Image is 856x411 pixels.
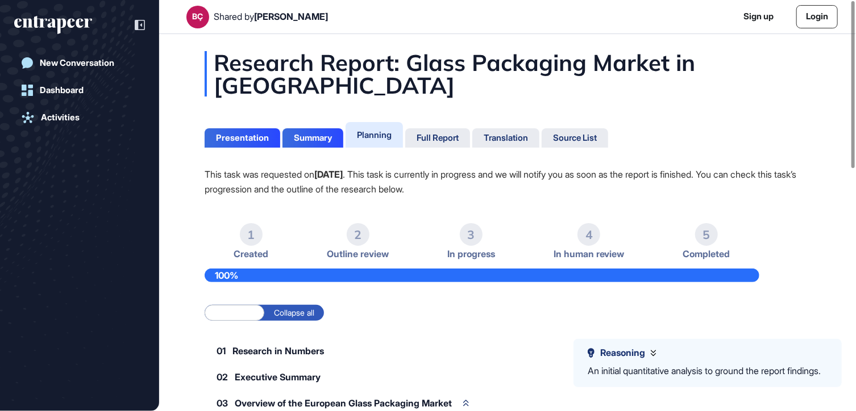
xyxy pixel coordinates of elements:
span: 02 [217,372,228,381]
div: Planning [357,129,392,140]
div: Summary [294,133,332,143]
span: Created [234,249,268,259]
span: Executive Summary [235,372,321,381]
span: Research in Numbers [232,346,324,355]
div: Full Report [417,133,459,143]
span: 03 [217,399,228,408]
div: 5 [695,223,718,246]
div: An initial quantitative analysis to ground the report findings. [588,364,821,379]
div: 4 [577,223,600,246]
span: Completed [683,249,730,259]
div: Dashboard [40,85,84,95]
p: This task was requested on . This task is currently in progress and we will notify you as soon as... [205,167,811,196]
a: Sign up [743,10,774,23]
div: 2 [347,223,369,246]
div: Translation [484,133,528,143]
div: 1 [240,223,263,246]
div: BÇ [193,12,203,21]
span: Outline review [327,249,389,259]
a: Login [796,5,838,28]
label: Expand all [205,305,264,321]
strong: [DATE] [314,169,343,180]
div: 100% [205,269,759,282]
div: New Conversation [40,58,114,68]
div: Source List [553,133,597,143]
span: In human review [554,249,625,259]
div: Presentation [216,133,269,143]
div: entrapeer-logo [14,16,92,34]
span: Reasoning [600,347,645,358]
div: Activities [41,112,80,123]
div: Research Report: Glass Packaging Market in [GEOGRAPHIC_DATA] [205,51,811,97]
label: Collapse all [264,305,324,321]
div: Shared by [214,11,328,22]
div: 3 [460,223,483,246]
span: In progress [447,249,495,259]
span: Overview of the European Glass Packaging Market [235,399,452,408]
span: 01 [217,346,226,355]
span: [PERSON_NAME] [254,11,328,22]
